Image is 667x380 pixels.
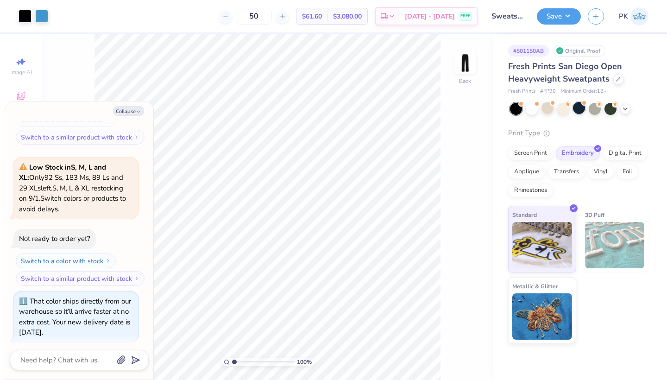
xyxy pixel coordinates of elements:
[460,13,470,19] span: FREE
[508,88,535,95] span: Fresh Prints
[540,88,556,95] span: # FP90
[508,184,553,197] div: Rhinestones
[619,11,628,22] span: PK
[508,61,622,84] span: Fresh Prints San Diego Open Heavyweight Sweatpants
[554,45,605,57] div: Original Proof
[617,165,638,179] div: Foil
[19,234,90,243] div: Not ready to order yet?
[485,7,530,25] input: Untitled Design
[508,128,648,139] div: Print Type
[333,12,362,21] span: $3,080.00
[19,163,126,214] span: Only 92 Ss, 183 Ms, 89 Ls and 29 XLs left. S, M, L & XL restocking on 9/1. Switch colors or produ...
[508,45,549,57] div: # 501150AB
[512,281,558,291] span: Metallic & Glitter
[113,106,144,116] button: Collapse
[134,276,139,281] img: Switch to a similar product with stock
[105,117,111,122] img: Switch to a color with stock
[619,7,648,25] a: PK
[10,69,32,76] span: Image AI
[508,165,545,179] div: Applique
[585,222,645,268] img: 3D Puff
[456,54,474,72] img: Back
[512,222,572,268] img: Standard
[560,88,607,95] span: Minimum Order: 12 +
[134,134,139,140] img: Switch to a similar product with stock
[603,146,648,160] div: Digital Print
[302,12,322,21] span: $61.60
[588,165,614,179] div: Vinyl
[630,7,648,25] img: Paul Kelley
[548,165,585,179] div: Transfers
[297,358,312,366] span: 100 %
[19,163,106,183] strong: Low Stock in S, M, L and XL :
[512,210,537,220] span: Standard
[16,112,116,127] button: Switch to a color with stock
[459,77,471,85] div: Back
[236,8,272,25] input: – –
[16,271,145,286] button: Switch to a similar product with stock
[512,293,572,340] img: Metallic & Glitter
[16,253,116,268] button: Switch to a color with stock
[556,146,600,160] div: Embroidery
[508,146,553,160] div: Screen Print
[19,297,131,337] div: That color ships directly from our warehouse so it’ll arrive faster at no extra cost. Your new de...
[537,8,581,25] button: Save
[16,130,145,145] button: Switch to a similar product with stock
[105,258,111,264] img: Switch to a color with stock
[405,12,455,21] span: [DATE] - [DATE]
[585,210,604,220] span: 3D Puff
